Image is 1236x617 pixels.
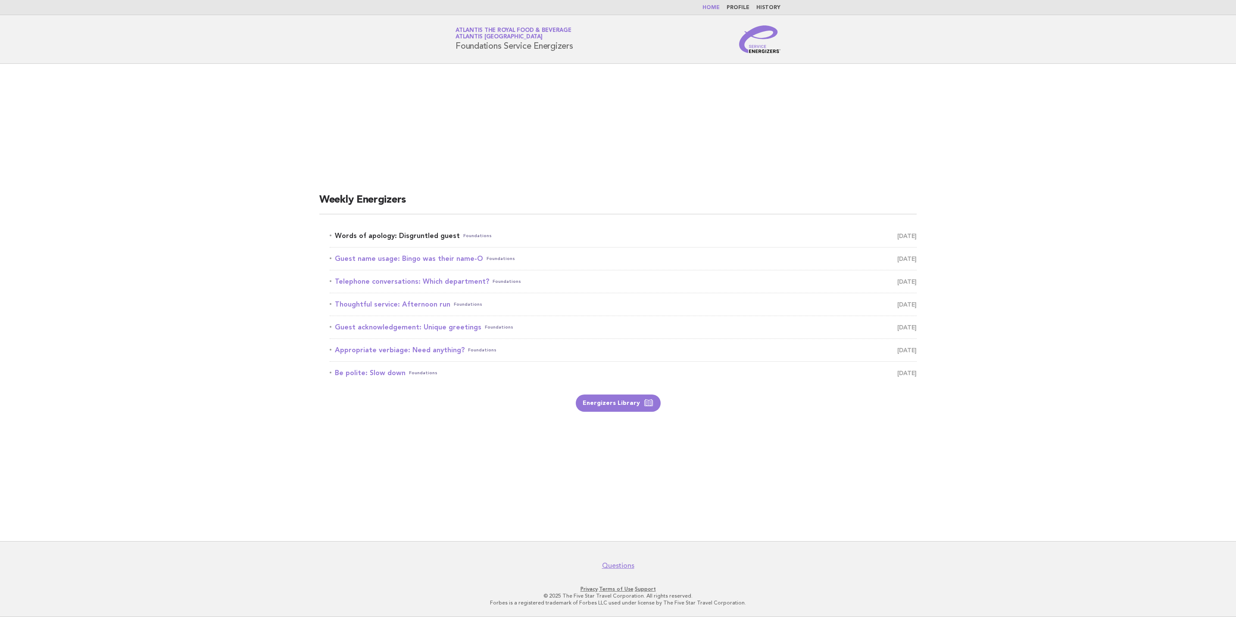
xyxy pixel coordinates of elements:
img: Service Energizers [739,25,780,53]
span: Foundations [409,367,437,379]
h2: Weekly Energizers [319,193,917,214]
a: Home [702,5,720,10]
p: Forbes is a registered trademark of Forbes LLC used under license by The Five Star Travel Corpora... [354,599,882,606]
a: History [756,5,780,10]
a: Guest name usage: Bingo was their name-OFoundations [DATE] [330,253,917,265]
p: © 2025 The Five Star Travel Corporation. All rights reserved. [354,592,882,599]
span: [DATE] [897,321,917,333]
a: Telephone conversations: Which department?Foundations [DATE] [330,276,917,288]
span: [DATE] [897,298,917,310]
p: · · [354,586,882,592]
a: Atlantis the Royal Food & BeverageAtlantis [GEOGRAPHIC_DATA] [456,28,571,40]
span: Foundations [454,298,482,310]
span: [DATE] [897,253,917,265]
span: Foundations [493,276,521,288]
span: Foundations [485,321,513,333]
a: Terms of Use [599,586,634,592]
a: Support [635,586,656,592]
a: Guest acknowledgement: Unique greetingsFoundations [DATE] [330,321,917,333]
span: Foundations [487,253,515,265]
a: Thoughtful service: Afternoon runFoundations [DATE] [330,298,917,310]
span: Foundations [463,230,492,242]
a: Be polite: Slow downFoundations [DATE] [330,367,917,379]
span: [DATE] [897,276,917,288]
span: [DATE] [897,230,917,242]
a: Profile [727,5,749,10]
a: Questions [602,561,634,570]
a: Energizers Library [576,395,661,412]
a: Appropriate verbiage: Need anything?Foundations [DATE] [330,344,917,356]
span: Atlantis [GEOGRAPHIC_DATA] [456,34,543,40]
a: Words of apology: Disgruntled guestFoundations [DATE] [330,230,917,242]
span: Foundations [468,344,496,356]
a: Privacy [581,586,598,592]
span: [DATE] [897,344,917,356]
h1: Foundations Service Energizers [456,28,573,50]
span: [DATE] [897,367,917,379]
